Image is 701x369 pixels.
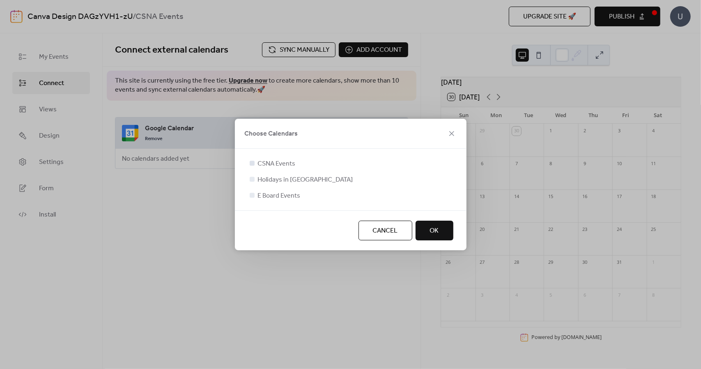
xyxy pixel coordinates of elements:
span: Holidays in [GEOGRAPHIC_DATA] [258,175,353,185]
span: CSNA Events [258,159,296,169]
button: Cancel [359,221,412,240]
span: Choose Calendars [245,129,298,139]
span: E Board Events [258,191,301,201]
button: OK [416,221,453,240]
span: OK [430,226,439,236]
span: Cancel [373,226,398,236]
